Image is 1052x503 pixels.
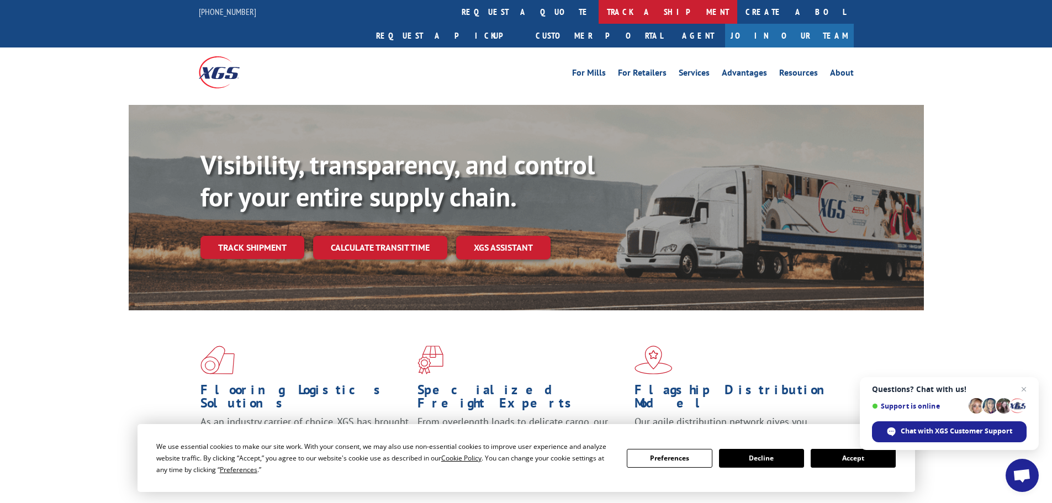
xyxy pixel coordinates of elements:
a: About [830,68,854,81]
a: Calculate transit time [313,236,447,260]
a: For Retailers [618,68,667,81]
span: Preferences [220,465,257,474]
a: XGS ASSISTANT [456,236,551,260]
span: Questions? Chat with us! [872,385,1027,394]
a: Services [679,68,710,81]
button: Accept [811,449,896,468]
p: From overlength loads to delicate cargo, our experienced staff knows the best way to move your fr... [417,415,626,464]
div: We use essential cookies to make our site work. With your consent, we may also use non-essential ... [156,441,614,475]
div: Chat with XGS Customer Support [872,421,1027,442]
div: Open chat [1006,459,1039,492]
span: Close chat [1017,383,1030,396]
img: xgs-icon-total-supply-chain-intelligence-red [200,346,235,374]
span: Chat with XGS Customer Support [901,426,1012,436]
a: [PHONE_NUMBER] [199,6,256,17]
span: As an industry carrier of choice, XGS has brought innovation and dedication to flooring logistics... [200,415,409,454]
span: Support is online [872,402,965,410]
button: Preferences [627,449,712,468]
a: Request a pickup [368,24,527,47]
a: Agent [671,24,725,47]
div: Cookie Consent Prompt [138,424,915,492]
img: xgs-icon-flagship-distribution-model-red [635,346,673,374]
h1: Flagship Distribution Model [635,383,843,415]
a: Resources [779,68,818,81]
a: Join Our Team [725,24,854,47]
b: Visibility, transparency, and control for your entire supply chain. [200,147,595,214]
a: Track shipment [200,236,304,259]
h1: Flooring Logistics Solutions [200,383,409,415]
h1: Specialized Freight Experts [417,383,626,415]
a: For Mills [572,68,606,81]
a: Advantages [722,68,767,81]
img: xgs-icon-focused-on-flooring-red [417,346,443,374]
span: Our agile distribution network gives you nationwide inventory management on demand. [635,415,838,441]
span: Cookie Policy [441,453,482,463]
button: Decline [719,449,804,468]
a: Customer Portal [527,24,671,47]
